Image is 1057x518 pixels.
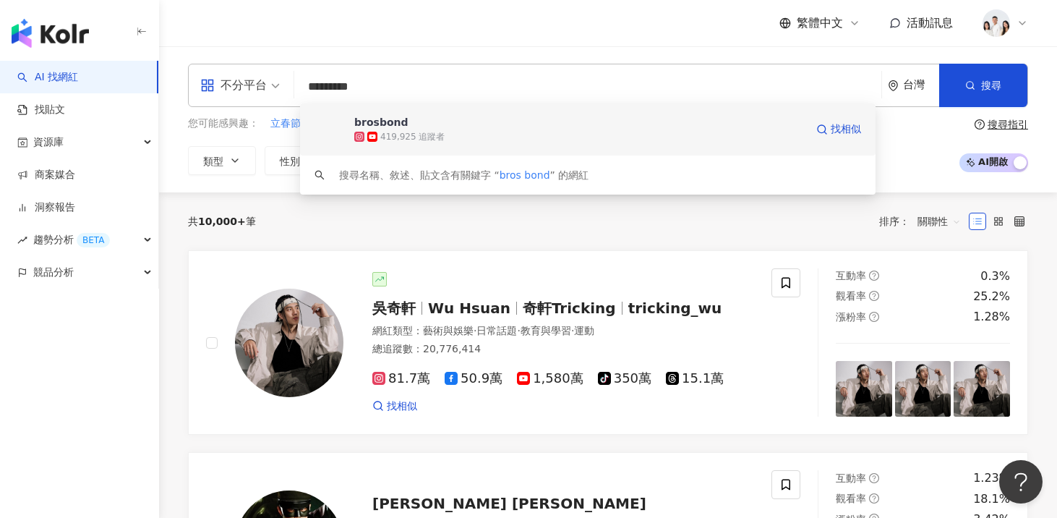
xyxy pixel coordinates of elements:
span: 繁體中文 [797,15,843,31]
span: tricking_wu [628,300,722,317]
span: 日常話題 [476,325,517,336]
span: 類型 [203,156,223,167]
span: 漲粉率 [836,311,866,323]
div: 搜尋名稱、敘述、貼文含有關鍵字 “ ” 的網紅 [339,167,589,183]
span: 關聯性 [917,210,961,233]
span: environment [888,80,899,91]
span: question-circle [869,473,879,483]
span: bros bond [500,169,550,181]
span: rise [17,235,27,245]
img: post-image [895,361,951,417]
img: post-image [836,361,892,417]
span: 資源庫 [33,126,64,158]
a: searchAI 找網紅 [17,70,78,85]
span: 您可能感興趣： [188,116,259,131]
span: 81.7萬 [372,371,430,386]
div: 18.1% [973,491,1010,507]
div: 25.2% [973,289,1010,305]
span: 趨勢分析 [33,224,110,256]
span: 觀看率 [836,493,866,504]
span: 競品分析 [33,256,74,289]
span: 15.1萬 [666,371,724,386]
span: · [571,325,574,336]
button: 立春節氣 [270,116,312,132]
span: 奇軒Tricking [523,300,616,317]
div: 總追蹤數 ： 20,776,414 [372,342,754,357]
div: 排序： [879,210,969,233]
img: KOL Avatar [235,289,343,397]
span: 互動率 [836,472,866,484]
span: Wu Hsuan [428,300,510,317]
div: 419,925 追蹤者 [380,131,445,143]
div: 不分平台 [200,74,267,97]
div: 台灣 [903,79,939,91]
span: 10,000+ [198,216,246,227]
span: 藝術與娛樂 [423,325,474,336]
span: · [517,325,520,336]
div: 網紅類型 ： [372,324,754,339]
div: 1.23% [973,470,1010,486]
span: search [314,170,325,180]
span: question-circle [869,291,879,301]
span: 找相似 [387,399,417,414]
div: brosbond [354,115,408,129]
img: post-image [954,361,1010,417]
span: question-circle [975,119,985,129]
span: 互動率 [836,270,866,281]
span: 350萬 [598,371,651,386]
span: question-circle [869,493,879,504]
div: 1.28% [973,309,1010,325]
a: 商案媒合 [17,168,75,182]
img: 20231221_NR_1399_Small.jpg [983,9,1010,37]
a: 洞察報告 [17,200,75,215]
a: 找相似 [372,399,417,414]
span: 吳奇軒 [372,300,416,317]
span: 立春節氣 [270,116,311,131]
span: [PERSON_NAME] [PERSON_NAME] [372,495,646,512]
img: logo [12,19,89,48]
span: 性別 [280,156,300,167]
div: BETA [77,233,110,247]
span: 搜尋 [981,80,1001,91]
span: 1,580萬 [517,371,583,386]
button: 搜尋 [939,64,1027,107]
span: 教育與學習 [521,325,571,336]
span: question-circle [869,271,879,281]
span: 50.9萬 [445,371,502,386]
a: KOL Avatar吳奇軒Wu Hsuan奇軒Trickingtricking_wu網紅類型：藝術與娛樂·日常話題·教育與學習·運動總追蹤數：20,776,41481.7萬50.9萬1,580萬... [188,250,1028,436]
img: KOL Avatar [314,115,343,144]
span: 運動 [574,325,594,336]
span: appstore [200,78,215,93]
span: · [474,325,476,336]
a: 找相似 [816,115,861,144]
div: 共 筆 [188,216,256,227]
iframe: Help Scout Beacon - Open [999,460,1043,504]
span: 活動訊息 [907,16,953,30]
span: 找相似 [831,122,861,137]
span: 觀看率 [836,290,866,302]
button: 性別 [265,146,333,175]
div: 搜尋指引 [988,119,1028,130]
div: 0.3% [980,268,1010,284]
a: 找貼文 [17,103,65,117]
span: question-circle [869,312,879,322]
button: 類型 [188,146,256,175]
